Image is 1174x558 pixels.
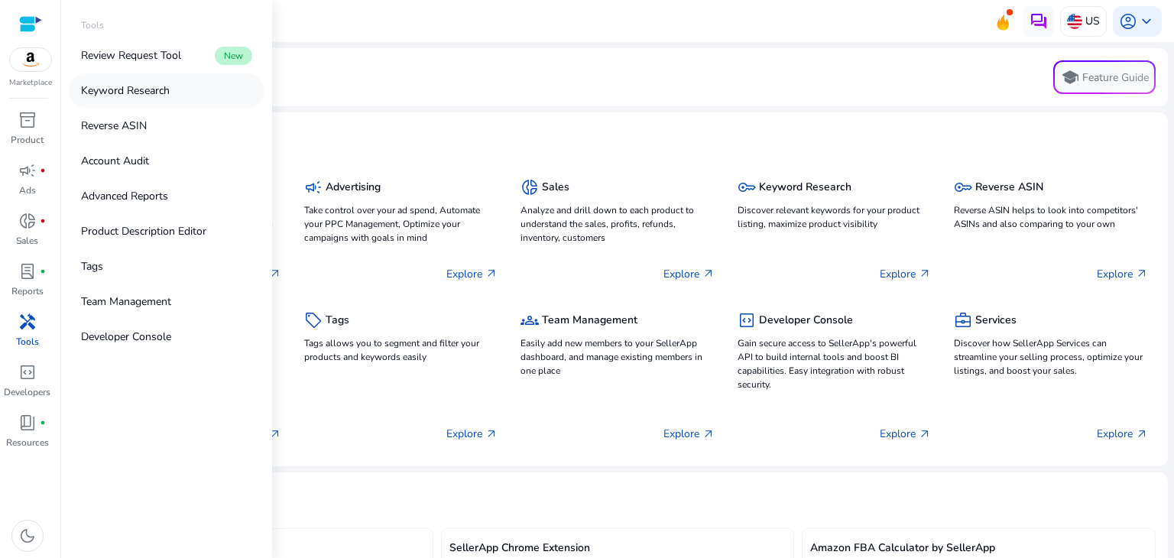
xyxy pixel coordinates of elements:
span: school [1061,68,1079,86]
span: campaign [304,178,323,196]
p: Analyze and drill down to each product to understand the sales, profits, refunds, inventory, cust... [521,203,715,245]
p: Ads [19,183,36,197]
p: Keyword Research [81,83,170,99]
p: Tags allows you to segment and filter your products and keywords easily [304,336,498,364]
p: Tools [16,335,39,349]
p: Review Request Tool [81,47,181,63]
p: Marketplace [9,77,52,89]
p: Explore [663,426,715,442]
p: Reports [11,284,44,298]
span: code_blocks [738,311,756,329]
span: fiber_manual_record [40,420,46,426]
p: Reverse ASIN [81,118,147,134]
span: arrow_outward [485,268,498,280]
h5: Keyword Research [759,181,851,194]
h5: Services [975,314,1017,327]
span: handyman [18,313,37,331]
p: Easily add new members to your SellerApp dashboard, and manage existing members in one place [521,336,715,378]
p: Explore [1097,426,1148,442]
span: arrow_outward [702,428,715,440]
span: account_circle [1119,12,1137,31]
span: arrow_outward [1136,268,1148,280]
span: arrow_outward [1136,428,1148,440]
p: Product Description Editor [81,223,206,239]
h5: Tags [326,314,349,327]
span: book_4 [18,414,37,432]
span: dark_mode [18,527,37,545]
h5: Sales [542,181,569,194]
span: business_center [954,311,972,329]
img: amazon.svg [10,48,51,71]
p: Developers [4,385,50,399]
p: Explore [1097,266,1148,282]
span: fiber_manual_record [40,218,46,224]
p: Explore [880,426,931,442]
p: Gain secure access to SellerApp's powerful API to build internal tools and boost BI capabilities.... [738,336,932,391]
h5: Advertising [326,181,381,194]
h5: SellerApp Chrome Extension [449,542,786,555]
span: arrow_outward [919,268,931,280]
p: Account Audit [81,153,149,169]
p: Advanced Reports [81,188,168,204]
span: fiber_manual_record [40,167,46,174]
button: schoolFeature Guide [1053,60,1156,94]
p: Explore [446,426,498,442]
p: US [1085,8,1100,34]
span: code_blocks [18,363,37,381]
span: arrow_outward [702,268,715,280]
p: Product [11,133,44,147]
p: Explore [880,266,931,282]
h5: Team Management [542,314,637,327]
span: groups [521,311,539,329]
p: Reverse ASIN helps to look into competitors' ASINs and also comparing to your own [954,203,1148,231]
p: Developer Console [81,329,171,345]
h5: Reverse ASIN [975,181,1043,194]
h5: Developer Console [759,314,853,327]
img: us.svg [1067,14,1082,29]
p: Tools [81,18,104,32]
p: Explore [446,266,498,282]
p: Resources [6,436,49,449]
span: lab_profile [18,262,37,281]
h5: Amazon FBA Calculator by SellerApp [810,542,1147,555]
span: arrow_outward [485,428,498,440]
span: campaign [18,161,37,180]
span: key [738,178,756,196]
span: donut_small [521,178,539,196]
span: arrow_outward [269,268,281,280]
p: Sales [16,234,38,248]
span: inventory_2 [18,111,37,129]
p: Team Management [81,294,171,310]
span: arrow_outward [269,428,281,440]
p: Take control over your ad spend, Automate your PPC Management, Optimize your campaigns with goals... [304,203,498,245]
span: sell [304,311,323,329]
span: keyboard_arrow_down [1137,12,1156,31]
span: arrow_outward [919,428,931,440]
p: Discover how SellerApp Services can streamline your selling process, optimize your listings, and ... [954,336,1148,378]
span: fiber_manual_record [40,268,46,274]
p: Discover relevant keywords for your product listing, maximize product visibility [738,203,932,231]
span: New [215,47,252,65]
p: Feature Guide [1082,70,1149,86]
p: Tags [81,258,103,274]
span: donut_small [18,212,37,230]
p: Explore [663,266,715,282]
span: key [954,178,972,196]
